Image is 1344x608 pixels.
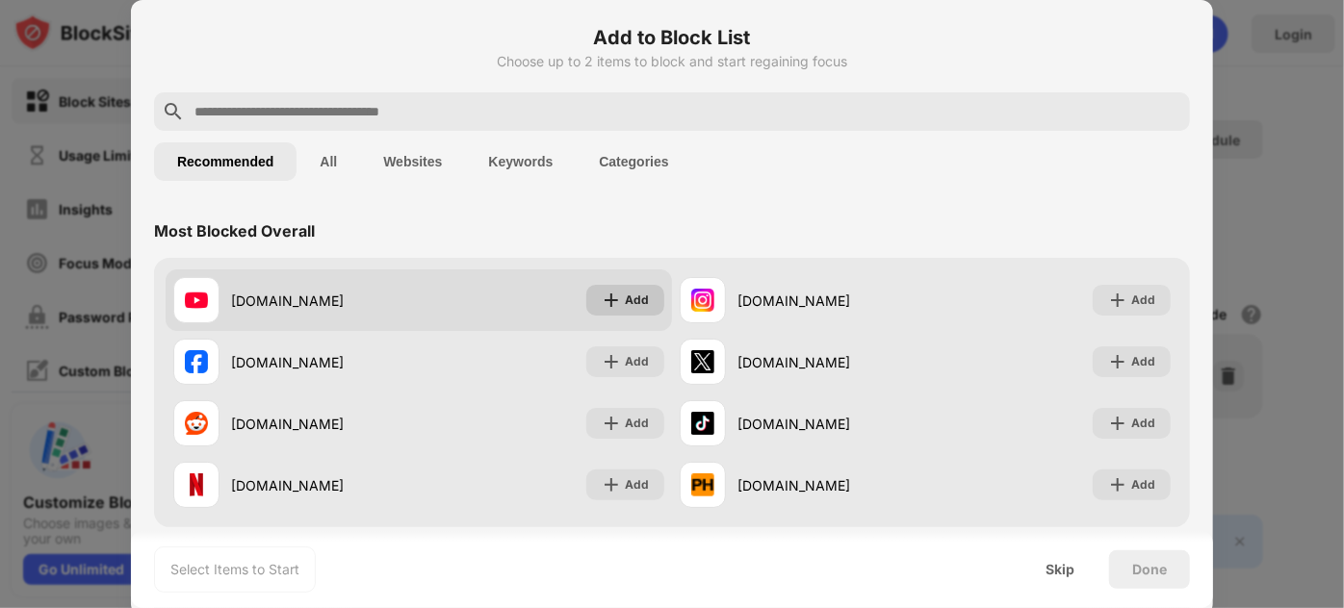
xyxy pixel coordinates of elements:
[1046,562,1074,577] div: Skip
[691,473,714,496] img: favicons
[231,352,419,372] div: [DOMAIN_NAME]
[360,142,465,181] button: Websites
[185,412,208,435] img: favicons
[737,475,925,495] div: [DOMAIN_NAME]
[691,350,714,373] img: favicons
[1131,475,1155,494] div: Add
[154,54,1190,69] div: Choose up to 2 items to block and start regaining focus
[185,289,208,312] img: favicons
[1131,291,1155,310] div: Add
[297,142,360,181] button: All
[576,142,691,181] button: Categories
[162,100,185,123] img: search.svg
[1131,414,1155,433] div: Add
[1131,352,1155,371] div: Add
[625,475,649,494] div: Add
[691,412,714,435] img: favicons
[170,560,299,579] div: Select Items to Start
[185,473,208,496] img: favicons
[737,352,925,372] div: [DOMAIN_NAME]
[737,291,925,311] div: [DOMAIN_NAME]
[1132,562,1167,577] div: Done
[154,142,297,181] button: Recommended
[231,475,419,495] div: [DOMAIN_NAME]
[465,142,576,181] button: Keywords
[231,291,419,311] div: [DOMAIN_NAME]
[625,414,649,433] div: Add
[154,221,315,241] div: Most Blocked Overall
[154,23,1190,52] h6: Add to Block List
[625,352,649,371] div: Add
[691,289,714,312] img: favicons
[737,414,925,434] div: [DOMAIN_NAME]
[231,414,419,434] div: [DOMAIN_NAME]
[185,350,208,373] img: favicons
[625,291,649,310] div: Add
